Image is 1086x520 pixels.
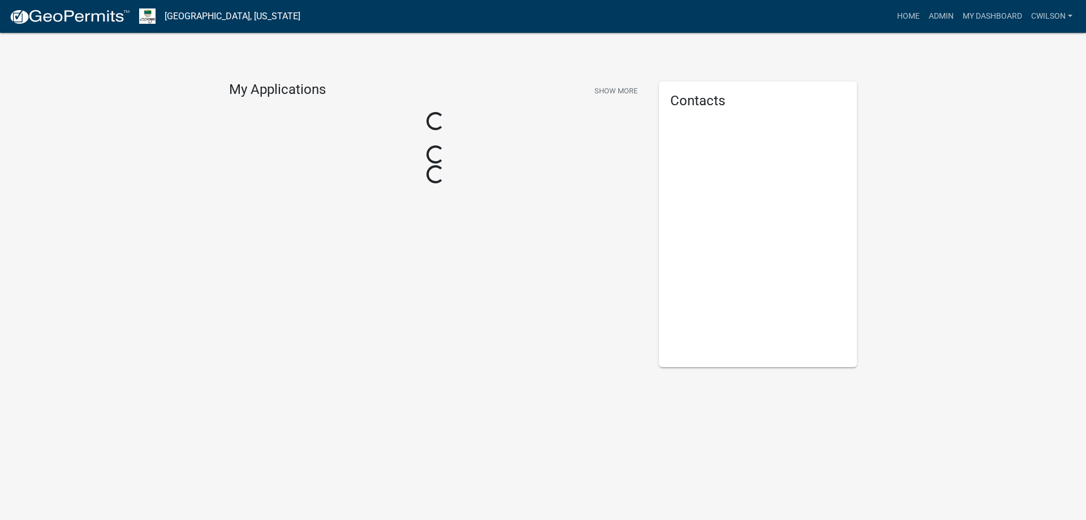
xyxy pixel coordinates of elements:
img: Morgan County, Indiana [139,8,156,24]
a: [GEOGRAPHIC_DATA], [US_STATE] [165,7,300,26]
a: cwilson [1027,6,1077,27]
a: Home [893,6,924,27]
h4: My Applications [229,81,326,98]
h5: Contacts [670,93,846,109]
button: Show More [590,81,642,100]
a: Admin [924,6,958,27]
a: My Dashboard [958,6,1027,27]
